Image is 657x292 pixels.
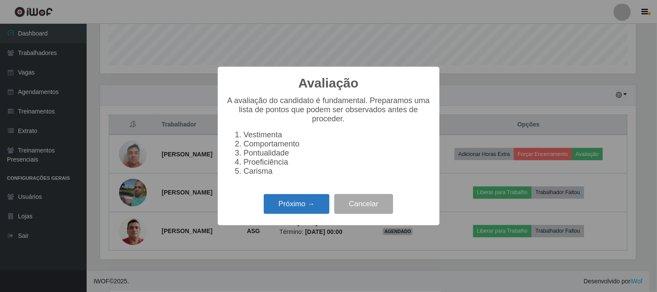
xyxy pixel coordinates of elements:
li: Pontualidade [244,149,431,158]
li: Proeficiência [244,158,431,167]
button: Próximo → [264,194,330,214]
button: Cancelar [334,194,393,214]
p: A avaliação do candidato é fundamental. Preparamos uma lista de pontos que podem ser observados a... [227,96,431,123]
li: Comportamento [244,140,431,149]
li: Vestimenta [244,130,431,140]
li: Carisma [244,167,431,176]
h2: Avaliação [298,75,359,91]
